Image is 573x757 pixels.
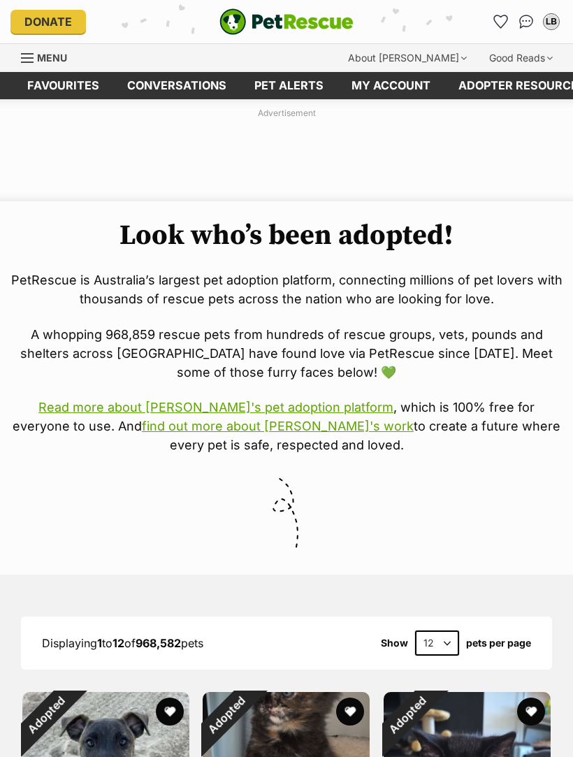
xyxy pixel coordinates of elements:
[10,219,563,252] h1: Look who’s been adopted!
[219,8,354,35] a: PetRescue
[466,637,531,649] label: pets per page
[490,10,563,33] ul: Account quick links
[10,398,563,454] p: , which is 100% free for everyone to use. And to create a future where every pet is safe, respect...
[519,15,534,29] img: chat-41dd97257d64d25036548639549fe6c8038ab92f7586957e7f3b1b290dea8141.svg
[219,8,354,35] img: logo-e224e6f780fb5917bec1dbf3a21bbac754714ae5b6737aabdf751b685950b380.svg
[10,325,563,382] p: A whopping 968,859 rescue pets from hundreds of rescue groups, vets, pounds and shelters across [...
[21,44,77,69] a: Menu
[113,72,240,99] a: conversations
[338,72,444,99] a: My account
[544,15,558,29] div: LB
[156,698,184,726] button: favourite
[113,636,124,650] strong: 12
[479,44,563,72] div: Good Reads
[184,674,268,757] div: Adopted
[37,52,67,64] span: Menu
[10,271,563,308] p: PetRescue is Australia’s largest pet adoption platform, connecting millions of pet lovers with th...
[490,10,512,33] a: Favourites
[136,636,181,650] strong: 968,582
[42,636,203,650] span: Displaying to of pets
[142,419,414,433] a: find out more about [PERSON_NAME]'s work
[240,72,338,99] a: Pet alerts
[338,44,477,72] div: About [PERSON_NAME]
[13,72,113,99] a: Favourites
[515,10,537,33] a: Conversations
[540,10,563,33] button: My account
[381,637,408,649] span: Show
[4,674,87,757] div: Adopted
[10,10,86,34] a: Donate
[38,400,393,414] a: Read more about [PERSON_NAME]'s pet adoption platform
[97,636,102,650] strong: 1
[517,698,545,726] button: favourite
[337,698,365,726] button: favourite
[365,674,449,757] div: Adopted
